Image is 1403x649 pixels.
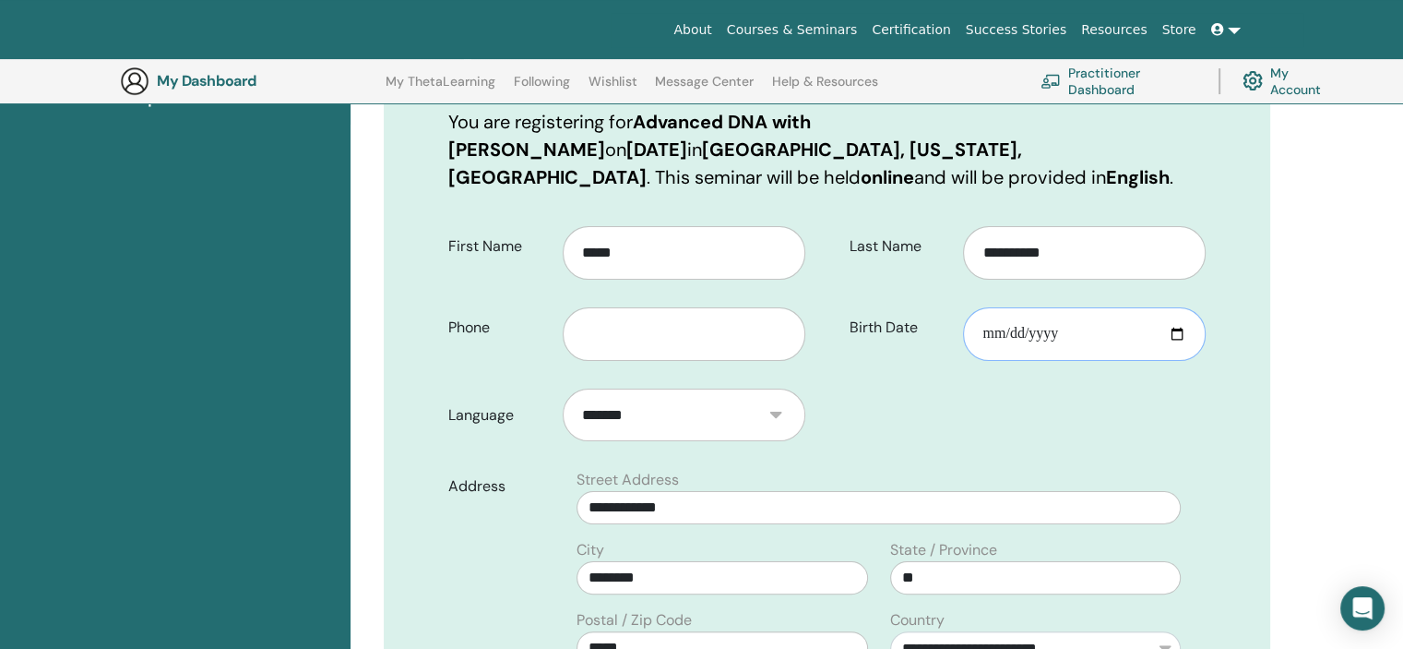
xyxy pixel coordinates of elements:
a: Wishlist [589,74,637,103]
label: Birth Date [836,310,964,345]
p: You are registering for on in . This seminar will be held and will be provided in . [448,108,1206,191]
a: My Account [1242,61,1336,102]
img: cog.svg [1242,66,1263,95]
label: First Name [434,229,563,264]
label: Phone [434,310,563,345]
b: online [861,165,914,189]
a: Resources [1074,13,1155,47]
label: Street Address [577,469,679,491]
a: Success Stories [958,13,1074,47]
h3: My Dashboard [157,72,341,90]
div: Open Intercom Messenger [1340,586,1385,631]
label: City [577,539,604,561]
a: Courses & Seminars [719,13,865,47]
a: Store [1155,13,1204,47]
a: Help & Resources [772,74,878,103]
a: My ThetaLearning [386,74,495,103]
b: [GEOGRAPHIC_DATA], [US_STATE], [GEOGRAPHIC_DATA] [448,138,1022,189]
b: English [1106,165,1170,189]
a: Following [514,74,570,103]
img: logo [122,9,342,51]
label: State / Province [890,539,997,561]
b: [DATE] [626,138,687,162]
label: Language [434,398,563,433]
a: Message Center [655,74,754,103]
label: Country [890,609,945,631]
label: Postal / Zip Code [577,609,692,631]
a: About [666,13,719,47]
img: chalkboard-teacher.svg [1040,74,1061,89]
a: Practitioner Dashboard [1040,61,1196,102]
label: Address [434,469,565,504]
img: generic-user-icon.jpg [120,66,149,96]
a: Certification [864,13,957,47]
b: Advanced DNA with [PERSON_NAME] [448,110,811,162]
label: Last Name [836,229,964,264]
